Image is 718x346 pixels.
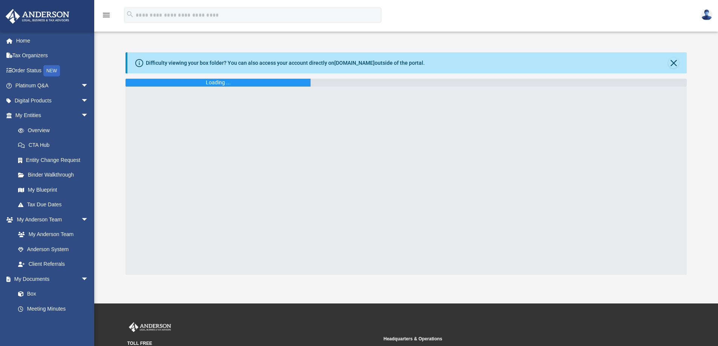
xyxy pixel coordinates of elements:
[5,212,96,227] a: My Anderson Teamarrow_drop_down
[11,227,92,242] a: My Anderson Team
[127,322,173,332] img: Anderson Advisors Platinum Portal
[81,78,96,94] span: arrow_drop_down
[43,65,60,76] div: NEW
[5,93,100,108] a: Digital Productsarrow_drop_down
[206,79,231,87] div: Loading ...
[5,108,100,123] a: My Entitiesarrow_drop_down
[701,9,712,20] img: User Pic
[3,9,72,24] img: Anderson Advisors Platinum Portal
[334,60,375,66] a: [DOMAIN_NAME]
[102,14,111,20] a: menu
[81,212,96,227] span: arrow_drop_down
[668,58,679,68] button: Close
[11,301,96,316] a: Meeting Minutes
[81,108,96,123] span: arrow_drop_down
[5,78,100,93] a: Platinum Q&Aarrow_drop_down
[11,123,100,138] a: Overview
[11,197,100,212] a: Tax Due Dates
[11,138,100,153] a: CTA Hub
[11,242,96,257] a: Anderson System
[102,11,111,20] i: menu
[384,335,635,342] small: Headquarters & Operations
[11,152,100,168] a: Entity Change Request
[146,59,425,67] div: Difficulty viewing your box folder? You can also access your account directly on outside of the p...
[5,48,100,63] a: Tax Organizers
[11,168,100,183] a: Binder Walkthrough
[11,287,92,302] a: Box
[5,63,100,78] a: Order StatusNEW
[5,33,100,48] a: Home
[5,271,96,287] a: My Documentsarrow_drop_down
[81,93,96,108] span: arrow_drop_down
[11,316,92,331] a: Forms Library
[11,257,96,272] a: Client Referrals
[81,271,96,287] span: arrow_drop_down
[11,182,96,197] a: My Blueprint
[126,10,134,18] i: search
